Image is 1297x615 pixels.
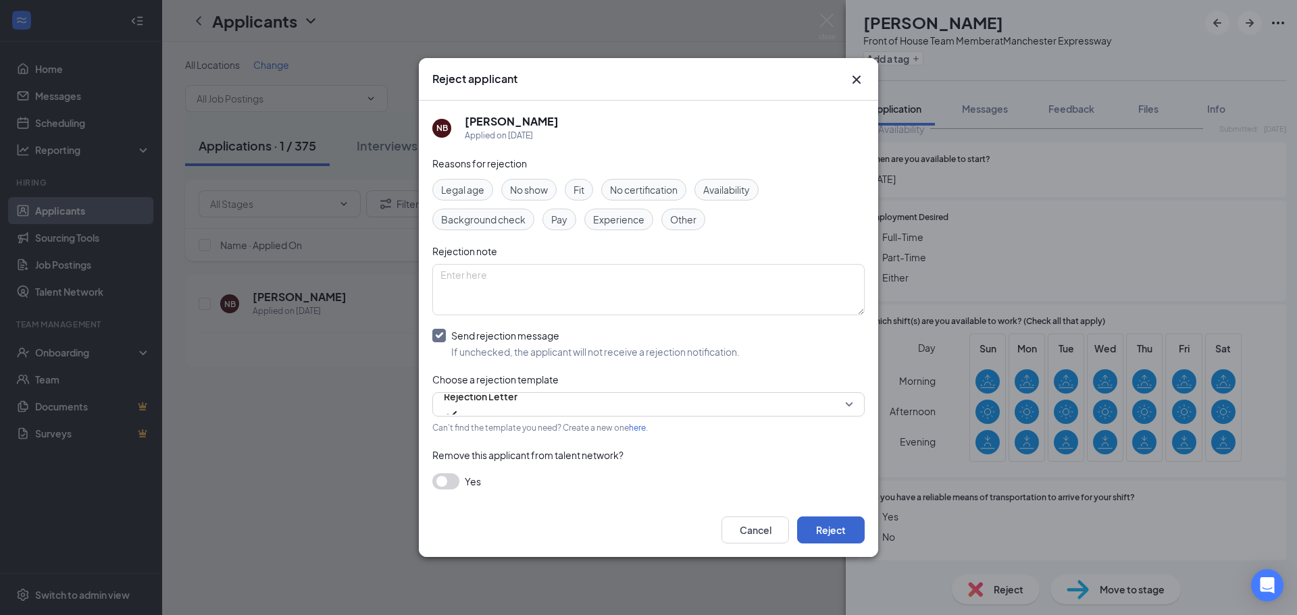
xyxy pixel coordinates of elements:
[441,212,526,227] span: Background check
[432,157,527,169] span: Reasons for rejection
[629,423,646,433] a: here
[444,386,517,406] span: Rejection Letter
[551,212,567,227] span: Pay
[432,373,559,385] span: Choose a rejection template
[510,182,548,197] span: No show
[610,182,678,197] span: No certification
[465,473,481,489] span: Yes
[436,122,448,134] div: NB
[465,114,559,129] h5: [PERSON_NAME]
[848,72,865,88] svg: Cross
[441,182,484,197] span: Legal age
[721,516,789,543] button: Cancel
[465,129,559,142] div: Applied on [DATE]
[432,72,517,86] h3: Reject applicant
[670,212,696,227] span: Other
[444,406,460,423] svg: Checkmark
[574,182,584,197] span: Fit
[848,72,865,88] button: Close
[703,182,750,197] span: Availability
[432,449,624,461] span: Remove this applicant from talent network?
[1251,569,1283,601] div: Open Intercom Messenger
[432,245,497,257] span: Rejection note
[797,516,865,543] button: Reject
[432,423,648,433] span: Can't find the template you need? Create a new one .
[593,212,644,227] span: Experience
